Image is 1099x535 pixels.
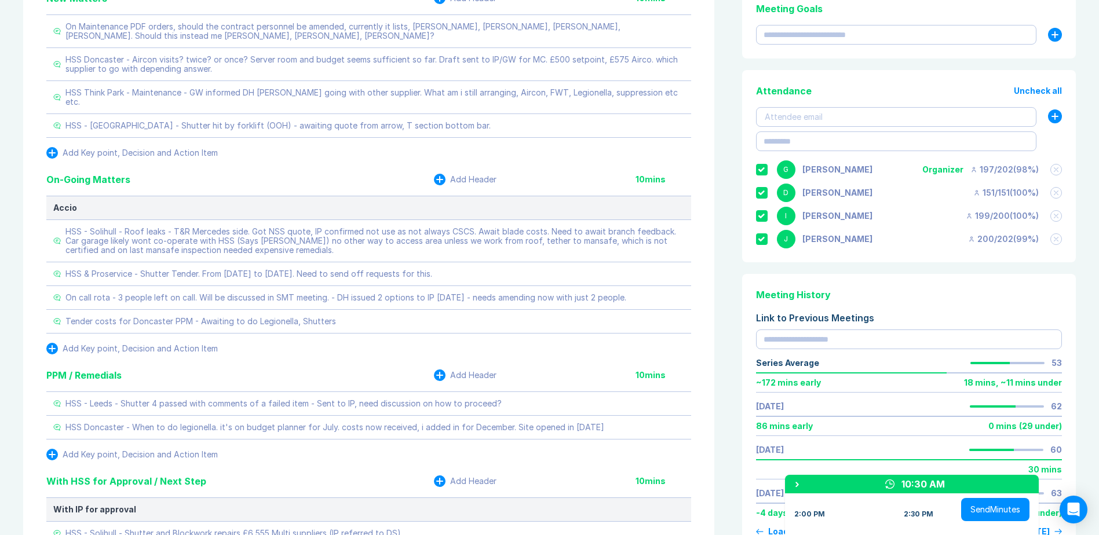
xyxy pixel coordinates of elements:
[53,505,684,514] div: With IP for approval
[636,371,691,380] div: 10 mins
[65,22,684,41] div: On Maintenance PDF orders, should the contract personnel be amended, currently it lists, [PERSON_...
[46,474,206,488] div: With HSS for Approval / Next Step
[756,508,810,518] div: -4 days early
[968,234,1039,244] div: 200 / 202 ( 99 %)
[756,2,1062,16] div: Meeting Goals
[65,423,604,432] div: HSS Doncaster - When to do legionella. it's on budget planner for July. costs now received, i add...
[65,55,684,74] div: HSS Doncaster - Aircon visits? twice? or once? Server room and budget seems sufficient so far. Dr...
[65,88,684,107] div: HSS Think Park - Maintenance - GW informed DH [PERSON_NAME] going with other supplier. What am i ...
[756,378,821,387] div: ~ 172 mins early
[802,165,872,174] div: Gemma White
[961,498,1029,521] button: SendMinutes
[964,378,1062,387] div: 18 mins , ~ 11 mins under
[1051,489,1062,498] div: 63
[1051,402,1062,411] div: 62
[802,211,872,221] div: Iain Parnell
[450,477,496,486] div: Add Header
[46,343,218,354] button: Add Key point, Decision and Action Item
[63,344,218,353] div: Add Key point, Decision and Action Item
[794,510,825,519] div: 2:00 PM
[1028,465,1062,474] div: 30 mins
[65,293,626,302] div: On call rota - 3 people left on call. Will be discussed in SMT meeting. - DH issued 2 options to ...
[434,475,496,487] button: Add Header
[636,477,691,486] div: 10 mins
[434,369,496,381] button: Add Header
[904,510,933,519] div: 2:30 PM
[53,203,684,212] div: Accio
[1050,445,1062,455] div: 60
[1060,496,1087,523] div: Open Intercom Messenger
[802,234,872,244] div: Jonny Welbourn
[756,489,784,498] a: [DATE]
[46,147,218,159] button: Add Key point, Decision and Action Item
[988,422,1017,431] div: 0 mins
[777,160,795,179] div: G
[63,450,218,459] div: Add Key point, Decision and Action Item
[65,317,336,326] div: Tender costs for Doncaster PPM - Awaiting to do Legionella, Shutters
[756,84,812,98] div: Attendance
[777,184,795,202] div: D
[46,173,130,186] div: On-Going Matters
[756,311,1062,325] div: Link to Previous Meetings
[756,402,784,411] a: [DATE]
[1019,508,1062,518] div: ( 29 under )
[636,175,691,184] div: 10 mins
[802,188,872,197] div: David Hayter
[901,477,945,491] div: 10:30 AM
[46,449,218,460] button: Add Key point, Decision and Action Item
[65,121,491,130] div: HSS - [GEOGRAPHIC_DATA] - Shutter hit by forklift (OOH) - awaiting quote from arrow, T section bo...
[973,188,1039,197] div: 151 / 151 ( 100 %)
[65,399,502,408] div: HSS - Leeds - Shutter 4 passed with comments of a failed item - Sent to IP, need discussion on ho...
[756,288,1062,302] div: Meeting History
[777,207,795,225] div: I
[1019,422,1062,431] div: ( 29 under )
[970,165,1039,174] div: 197 / 202 ( 98 %)
[1014,86,1062,96] button: Uncheck all
[65,269,432,279] div: HSS & Proservice - Shutter Tender. From [DATE] to [DATE]. Need to send off requests for this.
[1051,358,1062,368] div: 53
[46,368,122,382] div: PPM / Remedials
[65,227,684,255] div: HSS - Solihull - Roof leaks - T&R Mercedes side. Got NSS quote, IP confirmed not use as not alway...
[756,358,819,368] div: Series Average
[777,230,795,248] div: J
[434,174,496,185] button: Add Header
[450,371,496,380] div: Add Header
[450,175,496,184] div: Add Header
[756,445,784,455] a: [DATE]
[966,211,1039,221] div: 199 / 200 ( 100 %)
[756,422,813,431] div: 86 mins early
[63,148,218,157] div: Add Key point, Decision and Action Item
[922,165,963,174] div: Organizer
